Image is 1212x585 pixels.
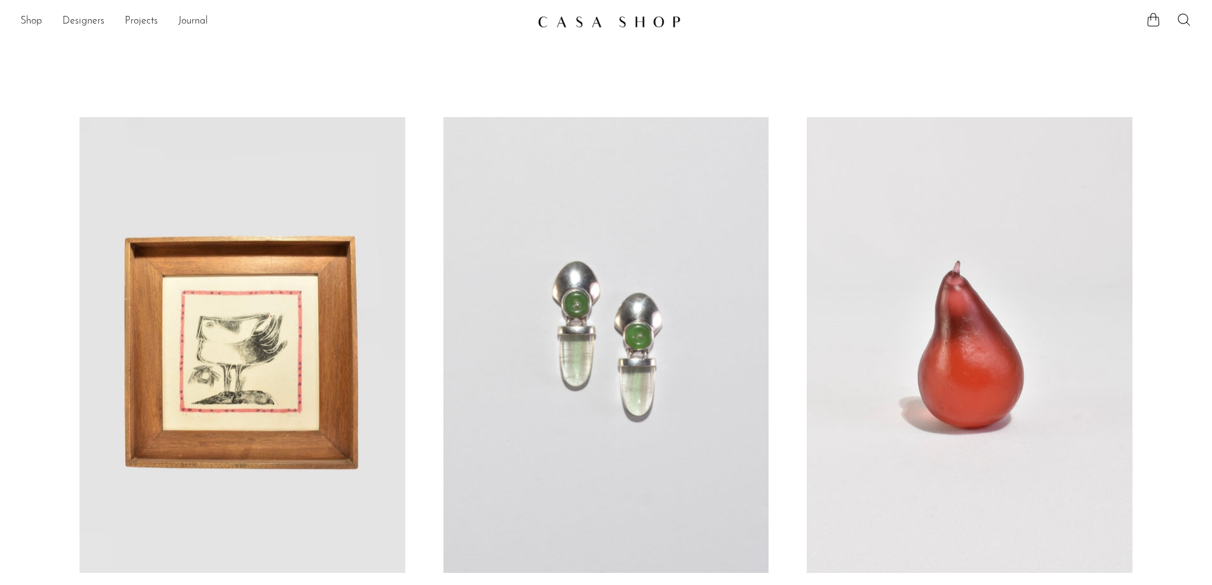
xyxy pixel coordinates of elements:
a: Journal [178,13,208,30]
a: Designers [62,13,104,30]
a: Shop [20,13,42,30]
nav: Desktop navigation [20,11,527,32]
ul: NEW HEADER MENU [20,11,527,32]
a: Projects [125,13,158,30]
